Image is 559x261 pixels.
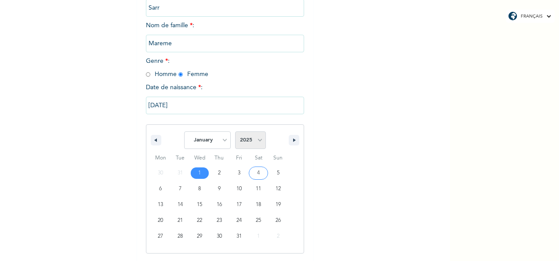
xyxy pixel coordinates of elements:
button: 1 [190,165,210,181]
button: 17 [229,197,249,213]
span: 10 [236,181,242,197]
button: 31 [229,228,249,244]
button: 30 [210,228,229,244]
button: 24 [229,213,249,228]
span: Fri [229,151,249,165]
button: 25 [249,213,269,228]
span: 16 [217,197,222,213]
button: 18 [249,197,269,213]
span: 22 [197,213,202,228]
span: 1 [198,165,201,181]
button: 21 [171,213,190,228]
span: 2 [218,165,221,181]
button: 15 [190,197,210,213]
span: 12 [276,181,281,197]
span: 17 [236,197,242,213]
button: 7 [171,181,190,197]
button: 26 [268,213,288,228]
button: 11 [249,181,269,197]
span: Genre : Homme Femme [146,58,208,77]
button: 9 [210,181,229,197]
span: 27 [158,228,163,244]
span: Wed [190,151,210,165]
span: Thu [210,151,229,165]
button: 19 [268,197,288,213]
span: 18 [256,197,261,213]
button: 12 [268,181,288,197]
button: 3 [229,165,249,181]
button: 13 [151,197,171,213]
span: 5 [277,165,279,181]
span: 29 [197,228,202,244]
input: JJ-MM-AAAA [146,97,304,114]
span: 23 [217,213,222,228]
span: Nom de famille : [146,22,304,47]
span: 6 [159,181,162,197]
span: 7 [179,181,181,197]
button: 5 [268,165,288,181]
button: 14 [171,197,190,213]
button: 29 [190,228,210,244]
span: 21 [178,213,183,228]
span: 30 [217,228,222,244]
button: 28 [171,228,190,244]
span: Date de naissance : [146,83,203,92]
span: 24 [236,213,242,228]
button: 27 [151,228,171,244]
button: 10 [229,181,249,197]
button: 2 [210,165,229,181]
button: 8 [190,181,210,197]
span: 31 [236,228,242,244]
span: 15 [197,197,202,213]
span: 9 [218,181,221,197]
span: Sun [268,151,288,165]
span: Tue [171,151,190,165]
button: 16 [210,197,229,213]
span: 20 [158,213,163,228]
span: 8 [198,181,201,197]
span: 19 [276,197,281,213]
span: 14 [178,197,183,213]
span: 13 [158,197,163,213]
span: 26 [276,213,281,228]
span: 25 [256,213,261,228]
button: 22 [190,213,210,228]
button: 23 [210,213,229,228]
button: 4 [249,165,269,181]
span: 4 [257,165,260,181]
span: Sat [249,151,269,165]
input: Entrez votre nom de famille [146,35,304,52]
span: 3 [238,165,240,181]
button: 20 [151,213,171,228]
span: Mon [151,151,171,165]
span: 11 [256,181,261,197]
button: 6 [151,181,171,197]
span: 28 [178,228,183,244]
